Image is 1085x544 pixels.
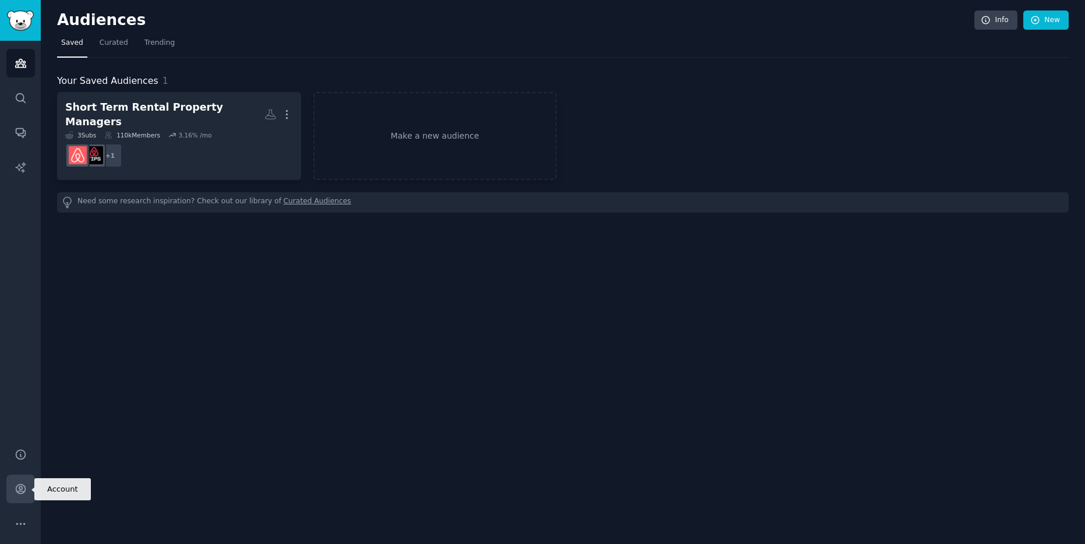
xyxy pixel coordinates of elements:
a: New [1023,10,1069,30]
div: Need some research inspiration? Check out our library of [57,192,1069,213]
span: Curated [100,38,128,48]
h2: Audiences [57,11,974,30]
div: Short Term Rental Property Managers [65,100,264,129]
span: Saved [61,38,83,48]
span: Your Saved Audiences [57,74,158,89]
a: Info [974,10,1017,30]
div: 3.16 % /mo [178,131,211,139]
a: Short Term Rental Property Managers3Subs110kMembers3.16% /mo+1AirbnbTipsairbnb_hosts [57,92,301,180]
a: Curated Audiences [284,196,351,209]
span: Trending [144,38,175,48]
a: Curated [96,34,132,58]
img: GummySearch logo [7,10,34,31]
div: 110k Members [104,131,160,139]
a: Make a new audience [313,92,557,180]
div: + 1 [98,143,122,168]
a: Trending [140,34,179,58]
a: Saved [57,34,87,58]
span: 1 [162,75,168,86]
img: airbnb_hosts [69,146,87,164]
div: 3 Sub s [65,131,96,139]
img: AirbnbTips [85,146,103,164]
